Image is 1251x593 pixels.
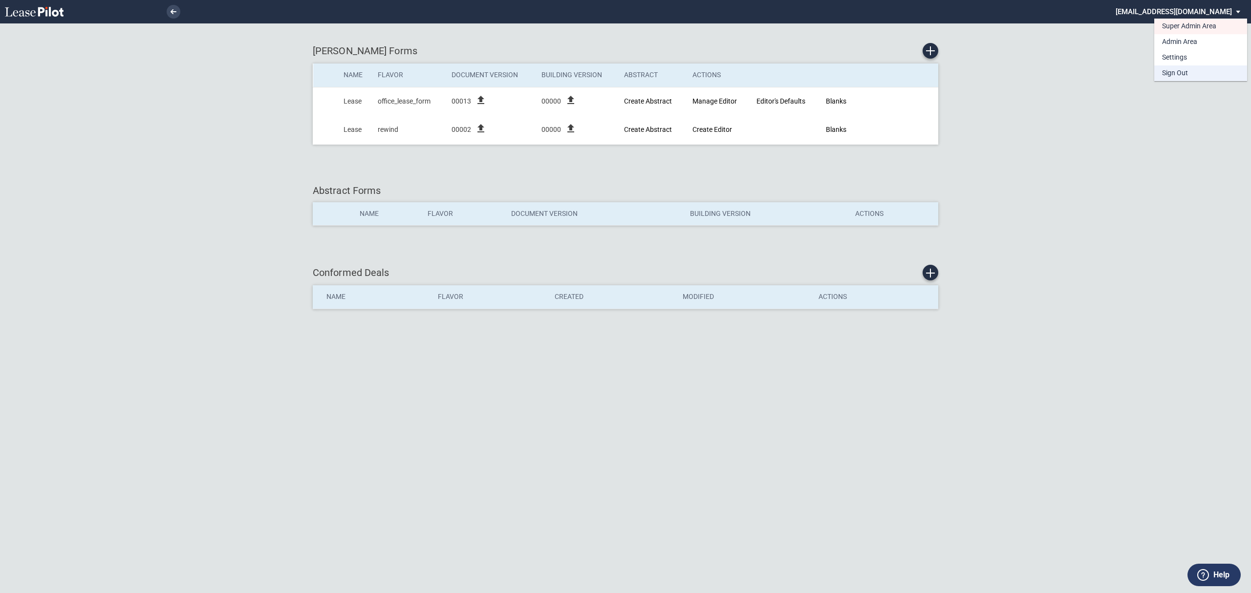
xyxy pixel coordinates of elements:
[1162,68,1188,78] div: Sign Out
[1213,569,1229,581] label: Help
[1162,37,1197,47] div: Admin Area
[1162,21,1216,31] div: Super Admin Area
[1187,564,1241,586] button: Help
[1162,53,1187,63] div: Settings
